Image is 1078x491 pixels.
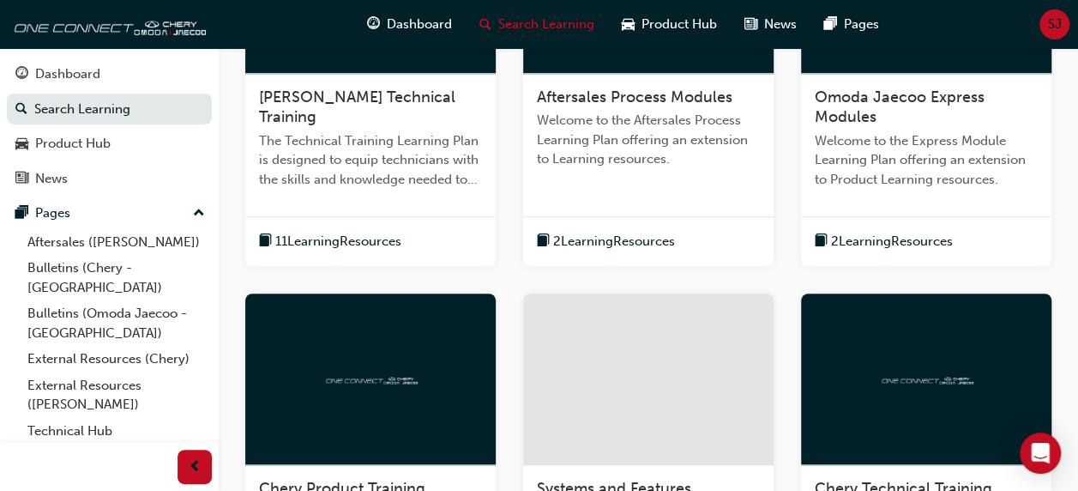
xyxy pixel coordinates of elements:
a: Aftersales ([PERSON_NAME]) [21,229,212,256]
span: news-icon [15,172,28,187]
button: book-icon11LearningResources [259,231,401,252]
span: up-icon [193,203,205,225]
span: book-icon [259,231,272,252]
span: pages-icon [824,14,837,35]
span: guage-icon [367,14,380,35]
a: Bulletins (Chery - [GEOGRAPHIC_DATA]) [21,255,212,300]
div: Dashboard [35,64,100,84]
span: News [764,15,797,34]
img: oneconnect [9,7,206,41]
span: 2 Learning Resources [553,232,675,252]
span: car-icon [622,14,635,35]
button: Pages [7,197,212,229]
span: Pages [844,15,879,34]
span: Search Learning [498,15,594,34]
a: Product Hub [7,128,212,160]
button: book-icon2LearningResources [537,231,675,252]
span: prev-icon [189,457,202,478]
a: External Resources (Chery) [21,346,212,373]
span: car-icon [15,136,28,152]
img: oneconnect [879,370,973,386]
button: DashboardSearch LearningProduct HubNews [7,55,212,197]
a: News [7,163,212,195]
span: book-icon [815,231,828,252]
button: SJ [1039,9,1069,39]
img: oneconnect [323,370,418,386]
span: news-icon [744,14,757,35]
a: Technical Hub ([PERSON_NAME]) [21,418,212,464]
span: The Technical Training Learning Plan is designed to equip technicians with the skills and knowled... [259,131,482,190]
a: Dashboard [7,58,212,90]
span: Welcome to the Express Module Learning Plan offering an extension to Product Learning resources. [815,131,1038,190]
span: Dashboard [387,15,452,34]
span: 11 Learning Resources [275,232,401,252]
div: News [35,169,68,189]
span: Aftersales Process Modules [537,88,732,106]
div: Pages [35,203,70,223]
span: Omoda Jaecoo Express Modules [815,88,985,127]
span: search-icon [479,14,491,35]
a: pages-iconPages [810,7,893,42]
span: SJ [1048,15,1062,34]
a: Bulletins (Omoda Jaecoo - [GEOGRAPHIC_DATA]) [21,300,212,346]
span: guage-icon [15,67,28,82]
span: pages-icon [15,206,28,221]
a: Search Learning [7,94,212,125]
span: search-icon [15,102,27,118]
span: Welcome to the Aftersales Process Learning Plan offering an extension to Learning resources. [537,111,760,169]
a: car-iconProduct Hub [608,7,731,42]
span: book-icon [537,231,550,252]
a: guage-iconDashboard [353,7,466,42]
div: Product Hub [35,134,111,154]
button: book-icon2LearningResources [815,231,953,252]
div: Open Intercom Messenger [1020,433,1061,474]
span: [PERSON_NAME] Technical Training [259,88,455,127]
span: Product Hub [641,15,717,34]
a: External Resources ([PERSON_NAME]) [21,373,212,418]
a: search-iconSearch Learning [466,7,608,42]
a: news-iconNews [731,7,810,42]
span: 2 Learning Resources [831,232,953,252]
